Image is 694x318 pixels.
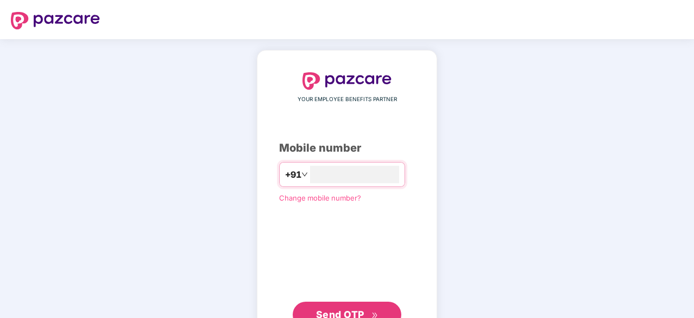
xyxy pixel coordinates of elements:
a: Change mobile number? [279,194,361,202]
div: Mobile number [279,140,415,157]
span: +91 [285,168,301,182]
span: down [301,171,308,178]
img: logo [11,12,100,29]
img: logo [302,72,392,90]
span: YOUR EMPLOYEE BENEFITS PARTNER [298,95,397,104]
